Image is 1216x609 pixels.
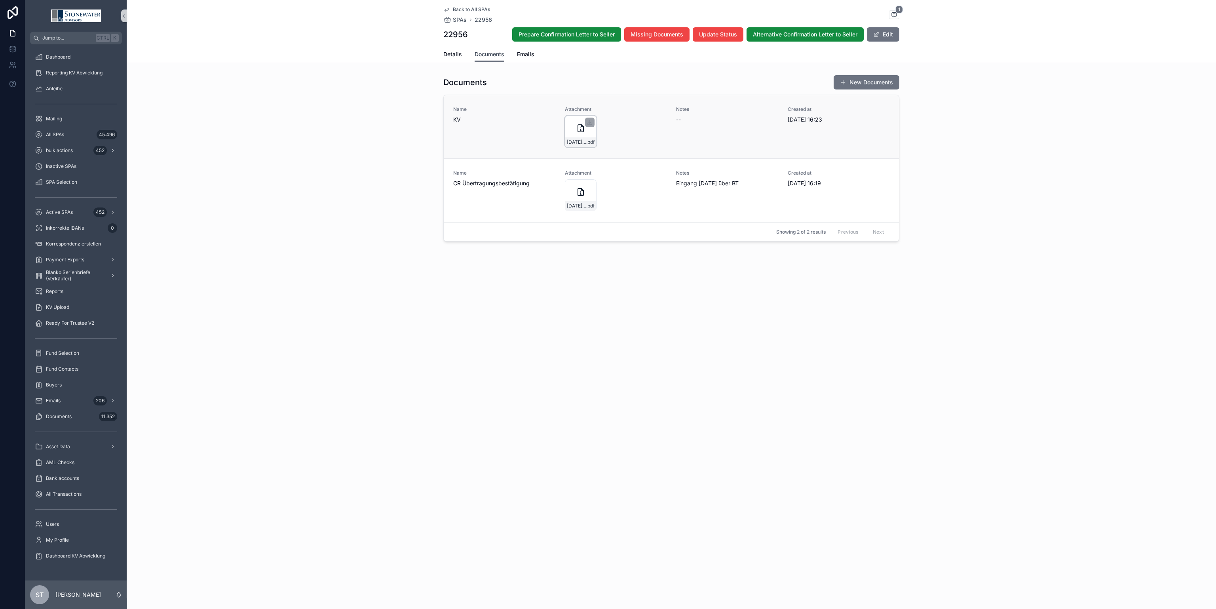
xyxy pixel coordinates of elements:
a: Back to All SPAs [443,6,490,13]
span: Anleihe [46,86,63,92]
span: Update Status [699,30,737,38]
span: K [112,35,118,41]
h1: Documents [443,77,487,88]
span: AML Checks [46,459,74,466]
span: Details [443,50,462,58]
span: Mailing [46,116,62,122]
a: All SPAs45.496 [30,128,122,142]
a: KV Upload [30,300,122,314]
span: .pdf [586,203,595,209]
img: App logo [51,10,101,22]
span: Reports [46,288,63,295]
span: Attachment [565,106,667,112]
span: Documents [46,413,72,420]
span: Korrespondenz erstellen [46,241,101,247]
a: Users [30,517,122,531]
span: Prepare Confirmation Letter to Seller [519,30,615,38]
span: Ready For Trustee V2 [46,320,94,326]
span: Bank accounts [46,475,79,481]
span: Emails [517,50,534,58]
span: Payment Exports [46,257,84,263]
span: Dashboard KV Abwicklung [46,553,105,559]
a: Korrespondenz erstellen [30,237,122,251]
button: Jump to...CtrlK [30,32,122,44]
a: Dashboard KV Abwicklung [30,549,122,563]
span: Inkorrekte IBANs [46,225,84,231]
span: All Transactions [46,491,82,497]
span: Documents [475,50,504,58]
span: Name [453,106,555,112]
div: 11.352 [99,412,117,421]
span: Asset Data [46,443,70,450]
a: bulk actions452 [30,143,122,158]
a: Details [443,47,462,63]
span: Ctrl [96,34,110,42]
div: 452 [93,146,107,155]
span: My Profile [46,537,69,543]
span: Showing 2 of 2 results [776,229,826,235]
a: Documents [475,47,504,62]
a: SPA Selection [30,175,122,189]
button: Alternative Confirmation Letter to Seller [747,27,864,42]
a: Inactive SPAs [30,159,122,173]
span: Inactive SPAs [46,163,76,169]
a: AML Checks [30,455,122,470]
span: Users [46,521,59,527]
button: New Documents [834,75,899,89]
a: Asset Data [30,440,122,454]
span: 1 [895,6,903,13]
button: Prepare Confirmation Letter to Seller [512,27,621,42]
a: Buyers [30,378,122,392]
a: Fund Selection [30,346,122,360]
span: Fund Selection [46,350,79,356]
a: Active SPAs452 [30,205,122,219]
a: Documents11.352 [30,409,122,424]
div: 0 [108,223,117,233]
span: Back to All SPAs [453,6,490,13]
div: scrollable content [25,44,127,573]
a: Fund Contacts [30,362,122,376]
button: 1 [889,10,899,20]
span: Name [453,170,555,176]
h1: 22956 [443,29,468,40]
a: Dashboard [30,50,122,64]
span: Alternative Confirmation Letter to Seller [753,30,857,38]
span: CR Übertragungsbestätigung [453,179,555,187]
span: Created at [788,106,890,112]
a: NameCR ÜbertragungsbestätigungAttachment[DATE]_CT_CFB53.pdfNotesEingang [DATE] über BTCreated at[... [444,158,899,222]
a: Bank accounts [30,471,122,485]
span: [DATE]_CFB53_Julia-Kozka [567,139,586,145]
span: .pdf [586,139,595,145]
span: ST [36,590,44,599]
a: Anleihe [30,82,122,96]
button: Update Status [693,27,743,42]
div: 206 [93,396,107,405]
a: 22956 [475,16,492,24]
a: SPAs [443,16,467,24]
span: Notes [676,106,778,112]
span: Missing Documents [631,30,683,38]
span: All SPAs [46,131,64,138]
span: KV Upload [46,304,69,310]
p: [PERSON_NAME] [55,591,101,599]
span: Fund Contacts [46,366,78,372]
a: Inkorrekte IBANs0 [30,221,122,235]
div: 45.496 [97,130,117,139]
span: Emails [46,398,61,404]
a: Reports [30,284,122,299]
span: KV [453,116,555,124]
a: Emails [517,47,534,63]
span: -- [676,116,681,124]
span: Created at [788,170,890,176]
span: Eingang [DATE] über BT [676,179,778,187]
span: [DATE]_CT_CFB53 [567,203,586,209]
a: All Transactions [30,487,122,501]
a: Blanko Serienbriefe (Verkäufer) [30,268,122,283]
div: 452 [93,207,107,217]
span: SPAs [453,16,467,24]
span: Dashboard [46,54,70,60]
span: Notes [676,170,778,176]
a: Mailing [30,112,122,126]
